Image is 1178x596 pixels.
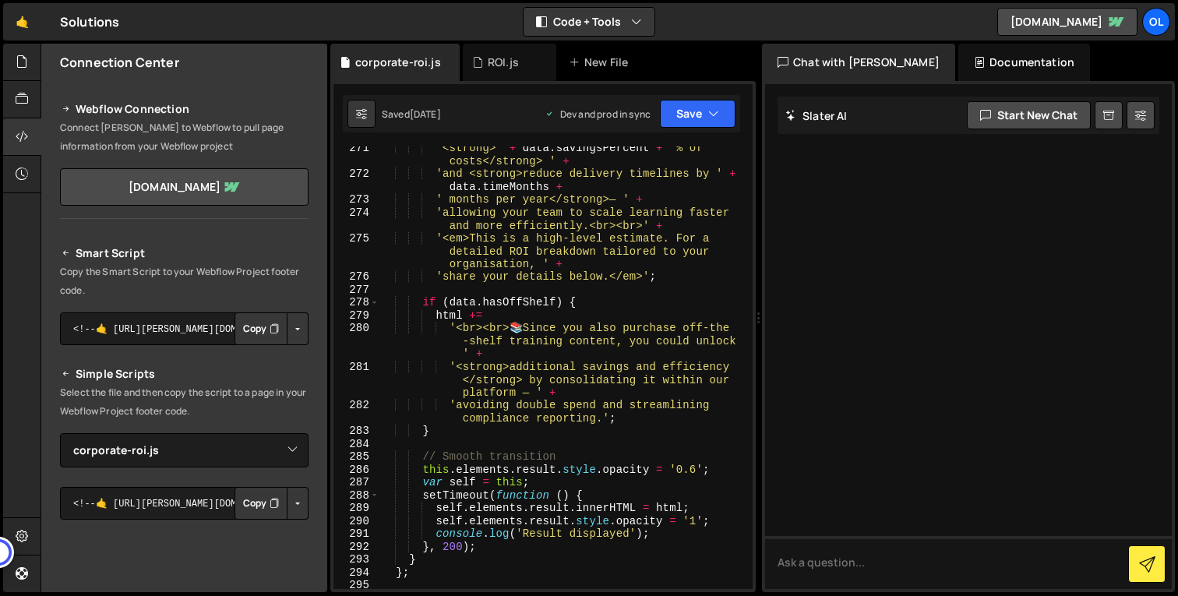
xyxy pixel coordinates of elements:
div: 273 [333,193,379,206]
div: 279 [333,309,379,323]
button: Copy [235,312,287,345]
h2: Webflow Connection [60,100,309,118]
button: Save [660,100,735,128]
div: Chat with [PERSON_NAME] [762,44,955,81]
h2: Simple Scripts [60,365,309,383]
div: 278 [333,296,379,309]
div: 284 [333,438,379,451]
div: 276 [333,270,379,284]
div: Button group with nested dropdown [235,487,309,520]
div: 289 [333,502,379,515]
p: Connect [PERSON_NAME] to Webflow to pull page information from your Webflow project [60,118,309,156]
div: 294 [333,566,379,580]
div: 280 [333,322,379,361]
a: 🤙 [3,3,41,41]
div: 288 [333,489,379,503]
div: 293 [333,553,379,566]
div: 290 [333,515,379,528]
div: 292 [333,541,379,554]
div: Button group with nested dropdown [235,312,309,345]
textarea: <!--🤙 [URL][PERSON_NAME][DOMAIN_NAME]> <script>document.addEventListener("DOMContentLoaded", func... [60,487,309,520]
div: 271 [333,142,379,168]
div: 272 [333,168,379,193]
div: 274 [333,206,379,232]
div: Solutions [60,12,119,31]
div: 283 [333,425,379,438]
textarea: <!--🤙 [URL][PERSON_NAME][DOMAIN_NAME]> <script>document.addEventListener("DOMContentLoaded", func... [60,312,309,345]
div: 281 [333,361,379,400]
div: corporate-roi.js [355,55,441,70]
a: [DOMAIN_NAME] [60,168,309,206]
div: 291 [333,527,379,541]
h2: Connection Center [60,54,179,71]
div: Documentation [958,44,1090,81]
div: 277 [333,284,379,297]
div: ROI.js [488,55,519,70]
h2: Slater AI [785,108,848,123]
a: OL [1142,8,1170,36]
button: Copy [235,487,287,520]
div: [DATE] [410,108,441,121]
div: 295 [333,579,379,592]
div: Saved [382,108,441,121]
div: 275 [333,232,379,271]
button: Code + Tools [524,8,654,36]
div: 285 [333,450,379,464]
a: [DOMAIN_NAME] [997,8,1137,36]
div: 286 [333,464,379,477]
button: Start new chat [967,101,1091,129]
p: Select the file and then copy the script to a page in your Webflow Project footer code. [60,383,309,421]
h2: Smart Script [60,244,309,263]
div: Dev and prod in sync [545,108,651,121]
div: 282 [333,399,379,425]
p: Copy the Smart Script to your Webflow Project footer code. [60,263,309,300]
div: New File [569,55,634,70]
div: 287 [333,476,379,489]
